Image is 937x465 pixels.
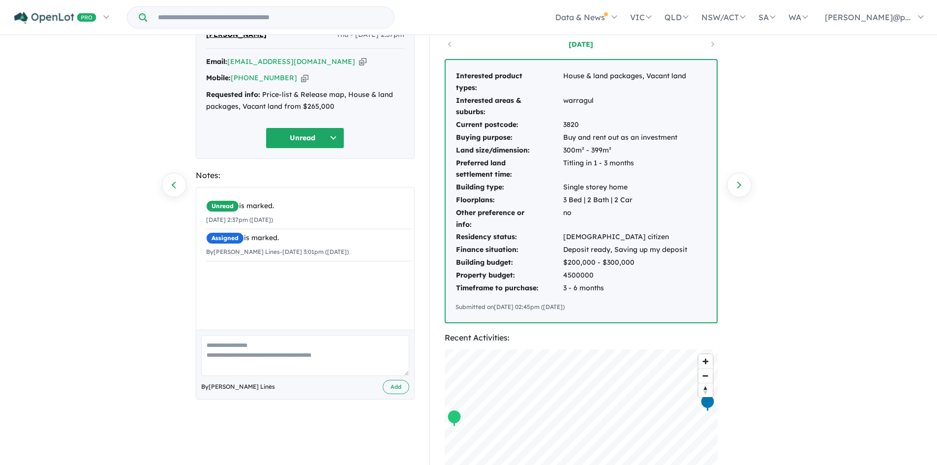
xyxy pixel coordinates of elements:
strong: Requested info: [206,90,260,99]
td: Building type: [455,181,563,194]
td: Residency status: [455,231,563,244]
td: Land size/dimension: [455,144,563,157]
td: $200,000 - $300,000 [563,256,688,269]
strong: Mobile: [206,73,231,82]
td: Other preference or info: [455,207,563,231]
button: Unread [266,127,344,149]
td: 4500000 [563,269,688,282]
td: Preferred land settlement time: [455,157,563,182]
span: Assigned [206,232,244,244]
button: Zoom out [698,369,713,383]
a: [PHONE_NUMBER] [231,73,297,82]
td: Property budget: [455,269,563,282]
img: Openlot PRO Logo White [14,12,96,24]
button: Add [383,380,409,394]
button: Zoom in [698,354,713,369]
td: Building budget: [455,256,563,269]
td: Timeframe to purchase: [455,282,563,295]
td: Interested product types: [455,70,563,94]
input: Try estate name, suburb, builder or developer [149,7,392,28]
td: warragul [563,94,688,119]
button: Copy [359,57,366,67]
div: Submitted on [DATE] 02:45pm ([DATE]) [455,302,707,312]
button: Copy [301,73,308,83]
div: Map marker [700,394,715,412]
td: Interested areas & suburbs: [455,94,563,119]
td: House & land packages, Vacant land [563,70,688,94]
td: Finance situation: [455,244,563,256]
div: Notes: [196,169,415,182]
td: [DEMOGRAPHIC_DATA] citizen [563,231,688,244]
span: Unread [206,200,239,212]
td: Buy and rent out as an investment [563,131,688,144]
strong: Email: [206,57,227,66]
div: Price-list & Release map, House & land packages, Vacant land from $265,000 [206,89,404,113]
td: Titling in 1 - 3 months [563,157,688,182]
div: is marked. [206,200,412,212]
span: Zoom out [698,369,713,383]
td: 300m² - 399m² [563,144,688,157]
a: [DATE] [539,39,623,49]
td: Deposit ready, Saving up my deposit [563,244,688,256]
div: is marked. [206,232,412,244]
td: Current postcode: [455,119,563,131]
td: Single storey home [563,181,688,194]
a: [EMAIL_ADDRESS][DOMAIN_NAME] [227,57,355,66]
span: By [PERSON_NAME] Lines [201,382,275,392]
small: By [PERSON_NAME] Lines - [DATE] 3:01pm ([DATE]) [206,248,349,255]
td: Buying purpose: [455,131,563,144]
td: 3 Bed | 2 Bath | 2 Car [563,194,688,207]
td: no [563,207,688,231]
div: Recent Activities: [445,331,718,344]
td: 3820 [563,119,688,131]
td: Floorplans: [455,194,563,207]
td: 3 - 6 months [563,282,688,295]
small: [DATE] 2:37pm ([DATE]) [206,216,273,223]
span: [PERSON_NAME]@p... [825,12,911,22]
div: Map marker [447,409,461,428]
button: Reset bearing to north [698,383,713,397]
